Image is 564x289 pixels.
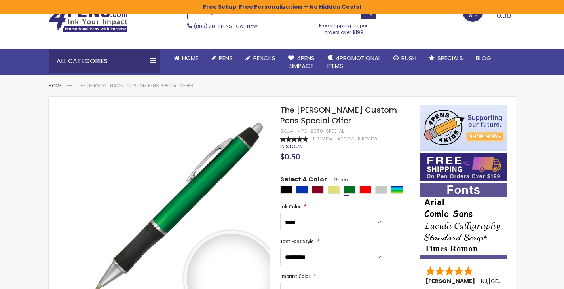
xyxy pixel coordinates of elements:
span: 1 [313,136,314,142]
span: Select A Color [280,175,327,186]
span: Review [317,136,332,142]
a: Pens [205,49,239,67]
a: 4PROMOTIONALITEMS [321,49,387,75]
span: 0.00 [497,11,511,21]
a: Rush [387,49,423,67]
div: Green [344,186,355,194]
div: All Categories [49,49,160,73]
strong: SKU [280,128,295,134]
span: Specials [437,54,463,62]
a: 4Pens4impact [282,49,321,75]
span: The [PERSON_NAME] Custom Pens Special Offer [280,104,397,126]
span: 4Pens 4impact [288,54,315,70]
span: Ink Color [280,203,301,210]
div: Red [359,186,371,194]
div: Burgundy [312,186,324,194]
span: Text Font Style [280,238,314,245]
img: font-personalization-examples [420,183,507,259]
a: Add Your Review [338,136,378,142]
span: Imprint Color [280,273,310,280]
div: Gold [328,186,340,194]
div: Blue [296,186,308,194]
a: Home [49,82,62,89]
div: Availability [280,144,302,150]
a: 1 Review [313,136,334,142]
span: Pens [219,54,233,62]
div: Black [280,186,292,194]
span: $0.50 [280,151,300,162]
img: 4pens 4 kids [420,105,507,151]
span: Rush [401,54,416,62]
img: Free shipping on orders over $199 [420,153,507,181]
span: In stock [280,143,302,150]
a: Pencils [239,49,282,67]
div: Free shipping on pen orders over $199 [311,19,377,35]
div: 100% [280,136,308,142]
span: Pencils [253,54,275,62]
span: 4PROMOTIONAL ITEMS [327,54,381,70]
img: 4Pens Custom Pens and Promotional Products [49,7,128,32]
a: Home [167,49,205,67]
div: Silver [375,186,387,194]
a: Specials [423,49,469,67]
div: 4PG-9050-SPECIAL [298,128,344,134]
a: Blog [469,49,498,67]
span: Home [182,54,198,62]
span: Green [327,176,348,183]
li: The [PERSON_NAME] Custom Pens Special Offer [78,83,194,89]
div: Assorted [391,186,403,194]
span: Blog [476,54,491,62]
a: (888) 88-4PENS [194,23,232,30]
span: - Call Now! [194,23,258,30]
